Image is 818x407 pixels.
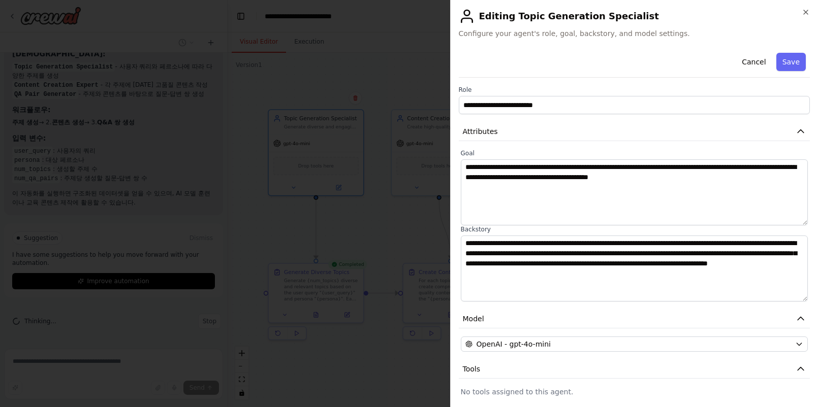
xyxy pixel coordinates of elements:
[459,122,810,141] button: Attributes
[459,8,810,24] h2: Editing Topic Generation Specialist
[477,339,551,349] span: OpenAI - gpt-4o-mini
[459,310,810,328] button: Model
[461,336,808,352] button: OpenAI - gpt-4o-mini
[463,126,498,137] span: Attributes
[776,53,806,71] button: Save
[461,387,808,397] p: No tools assigned to this agent.
[463,314,484,324] span: Model
[459,86,810,94] label: Role
[459,360,810,379] button: Tools
[459,28,810,39] span: Configure your agent's role, goal, backstory, and model settings.
[736,53,772,71] button: Cancel
[461,225,808,233] label: Backstory
[461,149,808,157] label: Goal
[463,364,481,374] span: Tools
